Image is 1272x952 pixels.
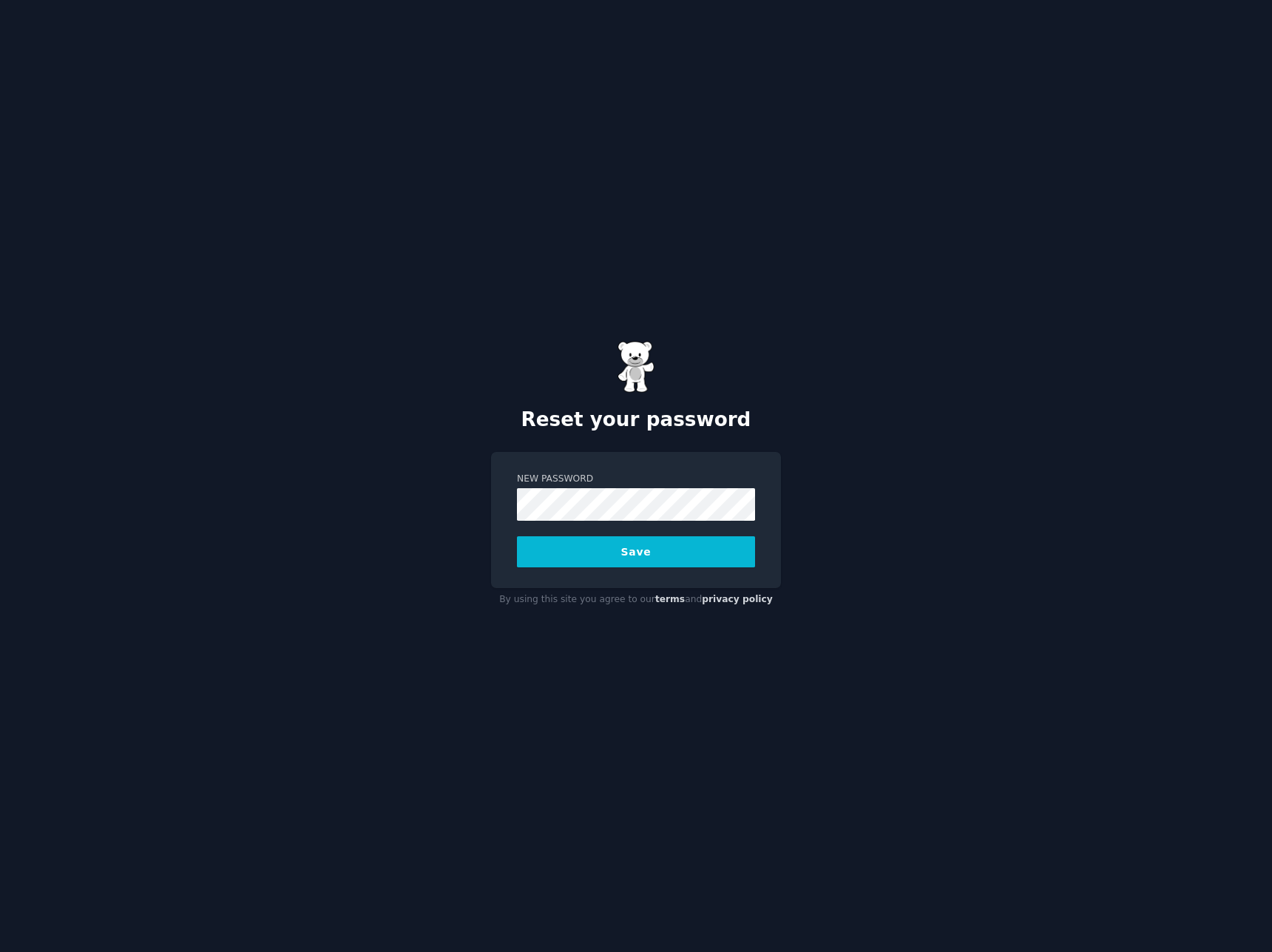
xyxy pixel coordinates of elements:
button: Save [517,536,755,567]
label: New Password [517,473,755,486]
img: Gummy Bear [618,341,654,393]
h2: Reset your password [491,408,781,432]
a: privacy policy [702,594,773,604]
div: By using this site you agree to our and [491,588,781,612]
a: terms [655,594,685,604]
